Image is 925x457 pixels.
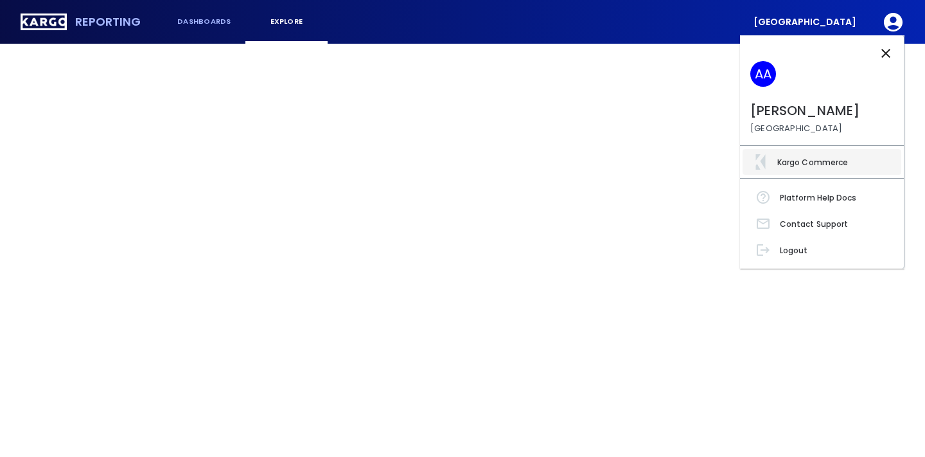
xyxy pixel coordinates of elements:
h6: [PERSON_NAME] [750,100,859,121]
p: [GEOGRAPHIC_DATA] [750,123,842,134]
img: icon [753,154,768,170]
a: Contact Support [745,211,899,237]
p: Contact Support [780,219,848,229]
p: Platform Help Docs [780,193,856,202]
p: Logout [780,246,807,255]
a: iconKargo Commerce [743,149,901,175]
p: Kargo Commerce [777,157,848,167]
a: Logout [745,237,899,263]
a: Platform Help Docs [745,184,899,210]
div: AA [750,61,776,87]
